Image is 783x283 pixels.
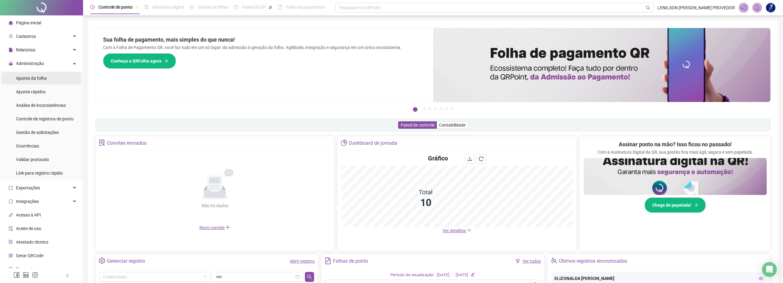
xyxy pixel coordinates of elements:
[694,203,698,207] span: arrow-right
[9,226,13,231] span: audit
[16,47,35,52] span: Relatórios
[307,274,312,279] span: search
[164,59,168,63] span: arrow-right
[144,5,149,9] span: file-done
[152,5,184,10] span: Admissão digital
[584,158,767,195] img: banner%2F02c71560-61a6-44d4-94b9-c8ab97240462.png
[278,5,282,9] span: book
[16,76,47,81] span: Ajustes da folha
[107,256,145,266] div: Gerenciar registro
[401,123,434,127] span: Painel de controle
[423,107,426,110] button: 2
[9,48,13,52] span: file
[98,5,133,10] span: Controle de ponto
[437,272,449,278] div: [DATE]
[290,259,315,264] a: Abrir registro
[16,89,46,94] span: Ajustes rápidos
[9,213,13,217] span: api
[754,5,760,10] span: bell
[286,5,325,10] span: Folha de pagamento
[186,202,243,209] div: Não há dados
[9,61,13,66] span: lock
[269,6,272,9] span: pushpin
[16,144,39,148] span: Ocorrências
[741,5,746,10] span: notification
[597,149,753,156] p: Com a Assinatura Digital da QR, sua gestão fica mais ágil, segura e sem papelada.
[16,157,49,162] span: Validar protocolo
[439,107,442,110] button: 5
[657,4,735,11] span: LENILSON [PERSON_NAME] PROVEDOR
[9,199,13,204] span: sync
[434,107,437,110] button: 4
[23,272,29,278] span: linkedin
[16,34,36,39] span: Cadastros
[428,154,448,163] h4: Gráfico
[242,5,266,10] span: Painel do DP
[65,273,70,278] span: left
[16,199,39,204] span: Integrações
[479,156,484,161] span: reload
[646,6,650,10] span: search
[766,3,775,12] img: 29400
[450,107,453,110] button: 7
[349,138,397,148] div: Dashboard de jornada
[16,171,63,176] span: Link para registro rápido
[522,259,541,264] a: Ver todos
[442,228,466,233] span: Ver detalhes
[198,5,229,10] span: Gestão de férias
[16,116,74,121] span: Controle de registros de ponto
[325,257,331,264] span: file-text
[442,228,471,233] a: Ver detalhes down
[516,259,520,263] span: filter
[14,272,20,278] span: facebook
[32,272,38,278] span: instagram
[103,53,176,69] button: Conheça a QRFolha agora
[111,58,162,64] span: Conheça a QRFolha agora
[559,256,627,266] div: Últimos registros sincronizados
[456,272,468,278] div: [DATE]
[99,257,105,264] span: setting
[452,272,453,278] div: -
[199,225,230,230] span: Novo convite
[16,20,41,25] span: Página inicial
[333,256,368,266] div: Folhas de ponto
[467,156,472,161] span: download
[16,130,59,135] span: Gestão de solicitações
[99,139,105,146] span: solution
[190,5,194,9] span: sun
[341,139,347,146] span: pie-chart
[16,240,48,245] span: Atestado técnico
[619,140,732,149] h2: Assinar ponto na mão? Isso ficou no passado!
[9,34,13,38] span: user-add
[652,202,691,208] span: Chega de papelada!
[759,276,763,281] span: eye
[16,253,43,258] span: Gerar QRCode
[762,262,777,277] div: Open Intercom Messenger
[9,267,13,271] span: dollar
[16,61,44,66] span: Administração
[103,35,426,44] h2: Sua folha de pagamento, mais simples do que nunca!
[16,226,41,231] span: Aceite de uso
[16,212,41,217] span: Acesso à API
[103,44,426,51] p: Com a Folha de Pagamento QR, você faz tudo em um só lugar: da admissão à geração da folha. Agilid...
[645,197,706,213] button: Chega de papelada!
[16,103,66,108] span: Análise de inconsistências
[390,272,434,278] div: Período de visualização:
[234,5,238,9] span: dashboard
[551,257,557,264] span: team
[413,107,417,112] button: 1
[428,107,431,110] button: 3
[90,5,95,9] span: clock-circle
[471,273,475,277] span: edit
[135,6,139,9] span: pushpin
[445,107,448,110] button: 6
[9,253,13,258] span: qrcode
[439,123,465,127] span: Contabilidade
[433,28,771,102] img: banner%2F8d14a306-6205-4263-8e5b-06e9a85ad873.png
[225,225,230,230] span: plus
[9,240,13,244] span: solution
[9,21,13,25] span: home
[9,186,13,190] span: export
[554,275,763,282] div: ELIZONALDA [PERSON_NAME]
[16,185,40,190] span: Exportações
